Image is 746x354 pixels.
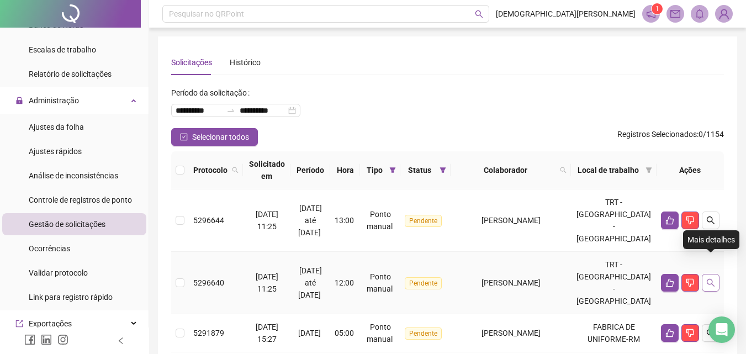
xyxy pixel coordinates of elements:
[298,329,321,337] span: [DATE]
[290,151,330,189] th: Período
[192,131,249,143] span: Selecionar todos
[405,277,442,289] span: Pendente
[193,278,224,287] span: 5296640
[558,162,569,178] span: search
[171,56,212,68] div: Solicitações
[695,9,705,19] span: bell
[57,334,68,345] span: instagram
[665,278,674,287] span: like
[29,147,82,156] span: Ajustes rápidos
[171,128,258,146] button: Selecionar todos
[193,164,227,176] span: Protocolo
[661,164,719,176] div: Ações
[226,106,235,115] span: to
[335,329,354,337] span: 05:00
[706,216,715,225] span: search
[364,164,384,176] span: Tipo
[646,9,656,19] span: notification
[193,216,224,225] span: 5296644
[686,329,695,337] span: dislike
[117,337,125,345] span: left
[387,162,398,178] span: filter
[15,97,23,104] span: lock
[455,164,555,176] span: Colaborador
[405,164,436,176] span: Status
[575,164,641,176] span: Local de trabalho
[367,210,393,231] span: Ponto manual
[29,45,96,54] span: Escalas de trabalho
[706,278,715,287] span: search
[617,128,724,146] span: : 0 / 1154
[29,319,72,328] span: Exportações
[29,220,105,229] span: Gestão de solicitações
[496,8,636,20] span: [DEMOGRAPHIC_DATA][PERSON_NAME]
[256,210,278,231] span: [DATE] 11:25
[230,162,241,178] span: search
[29,244,70,253] span: Ocorrências
[29,268,88,277] span: Validar protocolo
[232,167,239,173] span: search
[298,266,322,299] span: [DATE] até [DATE]
[683,230,739,249] div: Mais detalhes
[665,216,674,225] span: like
[29,123,84,131] span: Ajustes da folha
[389,167,396,173] span: filter
[571,314,657,352] td: FABRICA DE UNIFORME-RM
[652,3,663,14] sup: 1
[655,5,659,13] span: 1
[367,323,393,344] span: Ponto manual
[643,162,654,178] span: filter
[475,10,483,18] span: search
[29,196,132,204] span: Controle de registros de ponto
[15,320,23,327] span: export
[571,252,657,314] td: TRT - [GEOGRAPHIC_DATA] - [GEOGRAPHIC_DATA]
[646,167,652,173] span: filter
[256,272,278,293] span: [DATE] 11:25
[437,162,448,178] span: filter
[686,278,695,287] span: dislike
[482,216,541,225] span: [PERSON_NAME]
[24,334,35,345] span: facebook
[29,171,118,180] span: Análise de inconsistências
[670,9,680,19] span: mail
[367,272,393,293] span: Ponto manual
[256,323,278,344] span: [DATE] 15:27
[482,329,541,337] span: [PERSON_NAME]
[706,329,715,337] span: search
[617,130,697,139] span: Registros Selecionados
[171,84,254,102] label: Período da solicitação
[716,6,732,22] img: 69351
[708,316,735,343] div: Open Intercom Messenger
[230,56,261,68] div: Histórico
[193,329,224,337] span: 5291879
[180,133,188,141] span: check-square
[440,167,446,173] span: filter
[665,329,674,337] span: like
[560,167,567,173] span: search
[335,216,354,225] span: 13:00
[482,278,541,287] span: [PERSON_NAME]
[41,334,52,345] span: linkedin
[330,151,360,189] th: Hora
[29,96,79,105] span: Administração
[226,106,235,115] span: swap-right
[243,151,290,189] th: Solicitado em
[29,70,112,78] span: Relatório de solicitações
[335,278,354,287] span: 12:00
[686,216,695,225] span: dislike
[405,327,442,340] span: Pendente
[571,189,657,252] td: TRT - [GEOGRAPHIC_DATA] - [GEOGRAPHIC_DATA]
[298,204,322,237] span: [DATE] até [DATE]
[29,293,113,302] span: Link para registro rápido
[405,215,442,227] span: Pendente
